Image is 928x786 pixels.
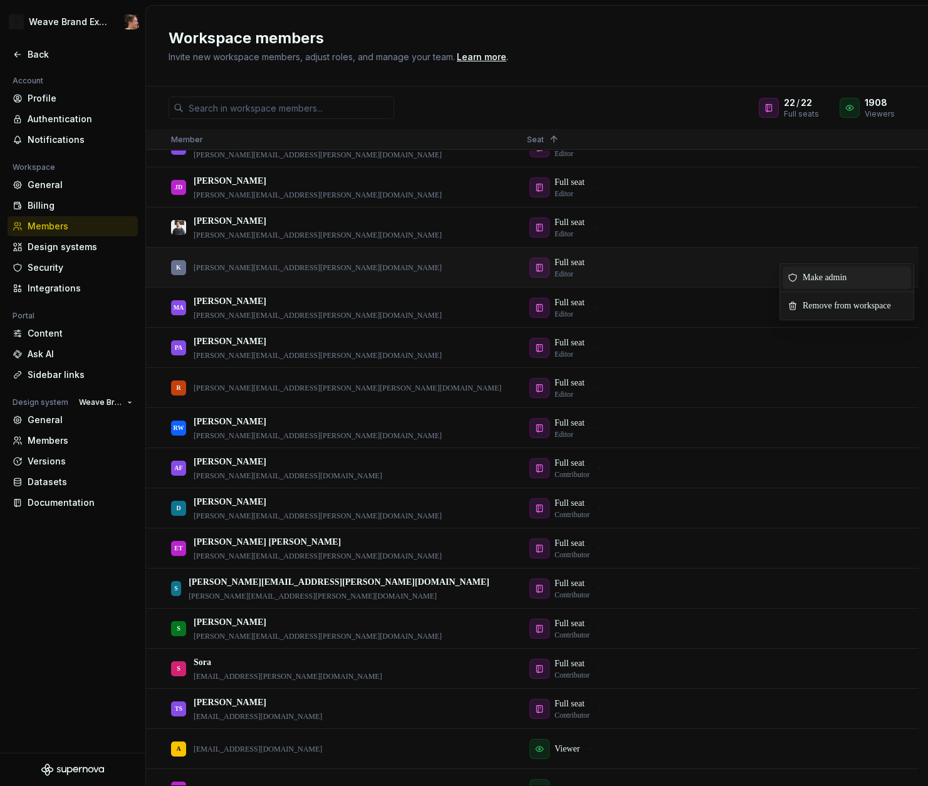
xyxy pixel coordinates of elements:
div: Workspace [8,160,60,175]
button: Full seatContributor [527,656,610,681]
div: Versions [28,455,133,468]
p: [PERSON_NAME] [194,496,266,508]
p: Editor [555,309,573,319]
p: Full seat [555,577,585,590]
div: A [9,14,24,29]
div: Billing [28,199,133,212]
p: [PERSON_NAME][EMAIL_ADDRESS][PERSON_NAME][PERSON_NAME][DOMAIN_NAME] [194,383,501,393]
p: Full seat [555,377,585,389]
p: Editor [555,349,573,359]
a: Learn more [457,51,506,63]
p: Full seat [555,537,585,550]
button: Full seatContributor [527,536,610,561]
div: AF [174,456,182,480]
div: Weave Brand Extended [29,16,109,28]
div: PA [175,335,183,360]
span: Make admin [798,266,857,289]
button: Full seatEditor [527,175,605,200]
button: Full seatContributor [527,456,610,481]
p: Contributor [555,590,590,600]
p: [PERSON_NAME][EMAIL_ADDRESS][PERSON_NAME][DOMAIN_NAME] [194,350,442,360]
p: [PERSON_NAME] [194,456,266,468]
button: Full seatEditor [527,416,605,441]
a: Back [8,45,138,65]
p: Full seat [555,176,585,189]
span: 1908 [865,97,887,109]
span: Seat [527,135,544,144]
p: Editor [555,229,573,239]
p: [PERSON_NAME][EMAIL_ADDRESS][PERSON_NAME][DOMAIN_NAME] [189,591,507,601]
div: S [177,656,180,681]
div: R [176,375,180,400]
div: Sidebar links [28,369,133,381]
button: Full seatContributor [527,616,610,641]
a: Integrations [8,278,138,298]
p: [PERSON_NAME][EMAIL_ADDRESS][PERSON_NAME][DOMAIN_NAME] [194,190,442,200]
p: [PERSON_NAME] [194,175,266,187]
div: K [176,255,181,280]
input: Search in workspace members... [184,97,394,119]
p: Full seat [555,658,585,670]
button: Full seatContributor [527,696,610,721]
div: Portal [8,308,39,323]
p: Full seat [555,497,585,510]
button: Full seatEditor [527,295,605,320]
a: General [8,410,138,430]
a: Profile [8,88,138,108]
a: Authentication [8,109,138,129]
div: Design systems [28,241,133,253]
p: Editor [555,389,573,399]
div: Full seats [784,109,825,119]
button: Full seatEditor [527,335,605,360]
p: [PERSON_NAME] [194,616,266,629]
p: Contributor [555,469,590,479]
p: Contributor [555,710,590,720]
span: Weave Brand Extended [79,397,122,407]
a: Members [8,216,138,236]
p: [PERSON_NAME] [194,416,266,428]
p: Full seat [555,457,585,469]
p: Sora [194,656,211,669]
p: [PERSON_NAME][EMAIL_ADDRESS][PERSON_NAME][DOMAIN_NAME] [194,230,442,240]
span: . [455,53,508,62]
a: Content [8,323,138,343]
p: [PERSON_NAME][EMAIL_ADDRESS][PERSON_NAME][DOMAIN_NAME] [194,310,442,320]
p: [EMAIL_ADDRESS][PERSON_NAME][DOMAIN_NAME] [194,671,382,681]
a: Billing [8,196,138,216]
div: General [28,414,133,426]
div: Documentation [28,496,133,509]
div: Design system [8,395,73,410]
button: Full seatContributor [527,496,610,521]
div: Authentication [28,113,133,125]
p: Editor [555,189,573,199]
div: Integrations [28,282,133,295]
p: Contributor [555,510,590,520]
p: Full seat [555,617,585,630]
h2: Workspace members [169,28,890,48]
p: Full seat [555,337,585,349]
a: Supernova Logo [41,763,104,776]
p: Editor [555,429,573,439]
div: Back [28,48,133,61]
button: Full seatEditor [527,255,605,280]
p: Full seat [555,296,585,309]
button: AWeave Brand ExtendedAlexis Morin [3,8,143,36]
div: Content [28,327,133,340]
p: [EMAIL_ADDRESS][DOMAIN_NAME] [194,711,322,721]
a: Versions [8,451,138,471]
button: Full seatContributor [527,576,610,601]
p: Editor [555,269,573,279]
a: Design systems [8,237,138,257]
p: Full seat [555,256,585,269]
p: Contributor [555,630,590,640]
div: Ask AI [28,348,133,360]
a: Documentation [8,493,138,513]
p: [PERSON_NAME][EMAIL_ADDRESS][PERSON_NAME][DOMAIN_NAME] [194,150,442,160]
p: [PERSON_NAME] [194,335,266,348]
p: [PERSON_NAME][EMAIL_ADDRESS][PERSON_NAME][DOMAIN_NAME] [194,263,442,273]
p: [PERSON_NAME][EMAIL_ADDRESS][PERSON_NAME][DOMAIN_NAME] [194,511,442,521]
div: RW [174,416,184,440]
p: [PERSON_NAME][EMAIL_ADDRESS][DOMAIN_NAME] [194,471,382,481]
div: Notifications [28,134,133,146]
